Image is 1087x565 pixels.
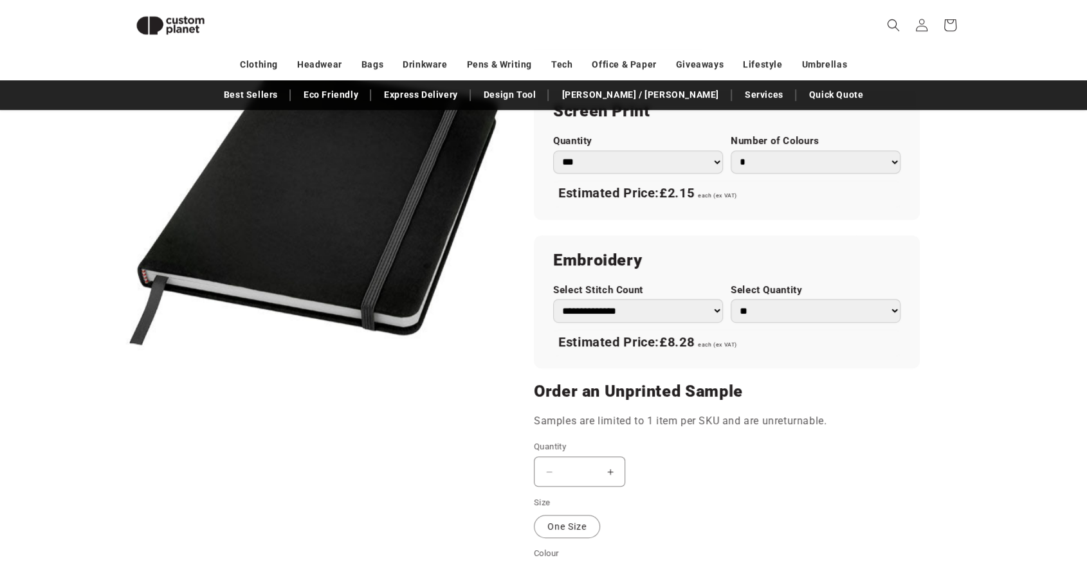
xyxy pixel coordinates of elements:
img: Custom Planet [125,5,215,46]
h2: Embroidery [553,250,900,271]
a: Services [738,84,790,106]
legend: Colour [534,547,560,560]
a: Headwear [297,53,342,76]
div: Estimated Price: [553,180,900,207]
legend: Size [534,496,552,509]
label: Select Stitch Count [553,284,723,296]
label: Number of Colours [731,135,900,147]
h2: Screen Print [553,101,900,121]
iframe: Chat Widget [1023,503,1087,565]
a: Express Delivery [378,84,464,106]
a: Tech [551,53,572,76]
a: Quick Quote [803,84,870,106]
media-gallery: Gallery Viewer [125,19,502,395]
label: Quantity [534,440,817,453]
a: Drinkware [403,53,447,76]
span: each (ex VAT) [698,341,737,348]
label: Quantity [553,135,723,147]
a: Clothing [240,53,278,76]
label: One Size [534,515,600,538]
span: each (ex VAT) [698,192,737,199]
a: Best Sellers [217,84,284,106]
a: Office & Paper [592,53,656,76]
span: £8.28 [659,334,694,350]
h2: Order an Unprinted Sample [534,381,920,402]
div: Estimated Price: [553,329,900,356]
a: [PERSON_NAME] / [PERSON_NAME] [555,84,725,106]
a: Umbrellas [802,53,847,76]
a: Design Tool [477,84,543,106]
summary: Search [879,11,908,39]
label: Select Quantity [731,284,900,296]
a: Eco Friendly [297,84,365,106]
a: Bags [361,53,383,76]
a: Pens & Writing [467,53,532,76]
a: Giveaways [676,53,724,76]
span: £2.15 [659,185,694,201]
p: Samples are limited to 1 item per SKU and are unreturnable. [534,412,920,431]
a: Lifestyle [743,53,782,76]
